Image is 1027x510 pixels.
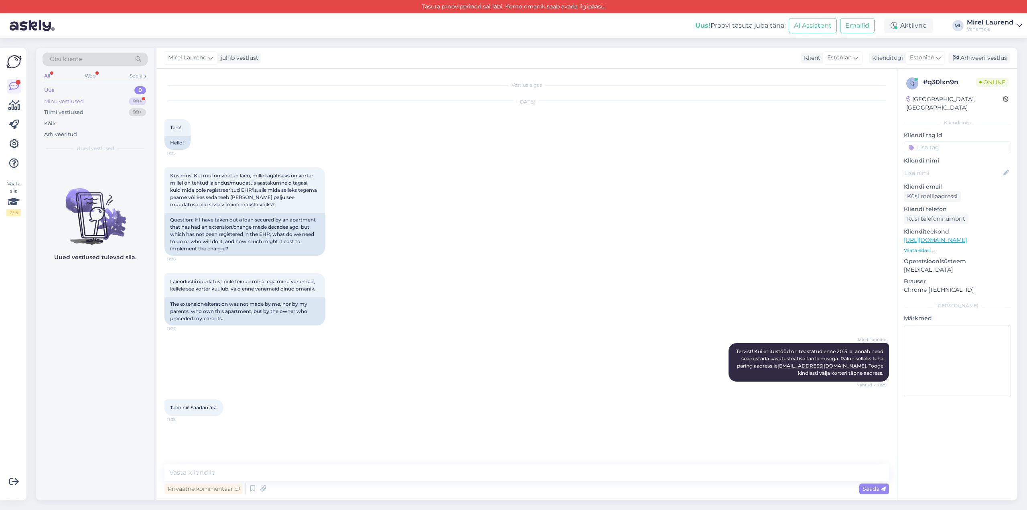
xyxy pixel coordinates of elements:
div: [PERSON_NAME] [904,302,1011,309]
div: Arhiveeritud [44,130,77,138]
div: Proovi tasuta juba täna: [695,21,785,30]
img: No chats [36,174,154,246]
a: [EMAIL_ADDRESS][DOMAIN_NAME] [777,363,866,369]
input: Lisa nimi [904,169,1002,177]
div: Web [83,71,97,81]
div: juhib vestlust [217,54,258,62]
div: Question: If I have taken out a loan secured by an apartment that has had an extension/change mad... [164,213,325,256]
span: 11:26 [167,256,197,262]
input: Lisa tag [904,141,1011,153]
div: Vestlus algas [164,81,889,89]
span: Küsimus. Kui mul on võetud laen, mille tagatiseks on korter, millel on tehtud laiendus/muudatus a... [170,173,318,207]
div: Privaatne kommentaar [164,484,243,494]
span: Otsi kliente [50,55,82,63]
div: Klienditugi [869,54,903,62]
span: Nähtud ✓ 11:29 [857,382,887,388]
span: q [910,80,914,86]
a: [URL][DOMAIN_NAME] [904,236,967,244]
p: Märkmed [904,314,1011,323]
a: Mirel LaurendVanamaja [967,19,1022,32]
p: Vaata edasi ... [904,247,1011,254]
p: Chrome [TECHNICAL_ID] [904,286,1011,294]
span: Estonian [910,53,934,62]
p: Uued vestlused tulevad siia. [54,253,136,262]
div: Kliendi info [904,119,1011,126]
div: Kõik [44,120,56,128]
span: Tervist! Kui ehitustööd on teostatud enne 2015. a, annab need seadustada kasutusteatise taotlemis... [736,348,885,376]
span: Teen nii! Saadan ära. [170,404,218,410]
div: [GEOGRAPHIC_DATA], [GEOGRAPHIC_DATA] [906,95,1003,112]
p: Klienditeekond [904,228,1011,236]
span: Estonian [827,53,852,62]
button: AI Assistent [789,18,837,33]
img: Askly Logo [6,54,22,69]
div: 99+ [129,98,146,106]
button: Emailid [840,18,875,33]
p: [MEDICAL_DATA] [904,266,1011,274]
div: ML [952,20,964,31]
div: The extension/alteration was not made by me, nor by my parents, who own this apartment, but by th... [164,297,325,325]
p: Brauser [904,277,1011,286]
span: Online [976,78,1009,87]
span: Mirel Laurend [168,53,207,62]
span: Laiendust/muudatust pole teinud mina, ega minu vanemad, kellele see korter kuulub, vaid enne vane... [170,278,316,292]
div: Küsi meiliaadressi [904,191,961,202]
div: Arhiveeri vestlus [948,53,1010,63]
div: Uus [44,86,55,94]
div: Mirel Laurend [967,19,1013,26]
p: Kliendi email [904,183,1011,191]
span: Saada [863,485,886,492]
div: Minu vestlused [44,98,84,106]
div: Aktiivne [884,18,933,33]
p: Kliendi telefon [904,205,1011,213]
div: 0 [134,86,146,94]
span: Uued vestlused [77,145,114,152]
div: Hello! [164,136,191,150]
div: Küsi telefoninumbrit [904,213,968,224]
div: 99+ [129,108,146,116]
div: Vaata siia [6,180,21,216]
span: Mirel Laurend [857,337,887,343]
span: 11:32 [167,417,197,423]
div: Vanamaja [967,26,1013,32]
div: [DATE] [164,98,889,106]
div: 2 / 3 [6,209,21,216]
div: Tiimi vestlused [44,108,83,116]
p: Kliendi nimi [904,156,1011,165]
div: Klient [801,54,820,62]
span: 11:25 [167,150,197,156]
div: Socials [128,71,148,81]
p: Operatsioonisüsteem [904,257,1011,266]
div: All [43,71,52,81]
span: Tere! [170,124,181,130]
p: Kliendi tag'id [904,131,1011,140]
b: Uus! [695,22,710,29]
div: # q30lxn9n [923,77,976,87]
span: 11:27 [167,326,197,332]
